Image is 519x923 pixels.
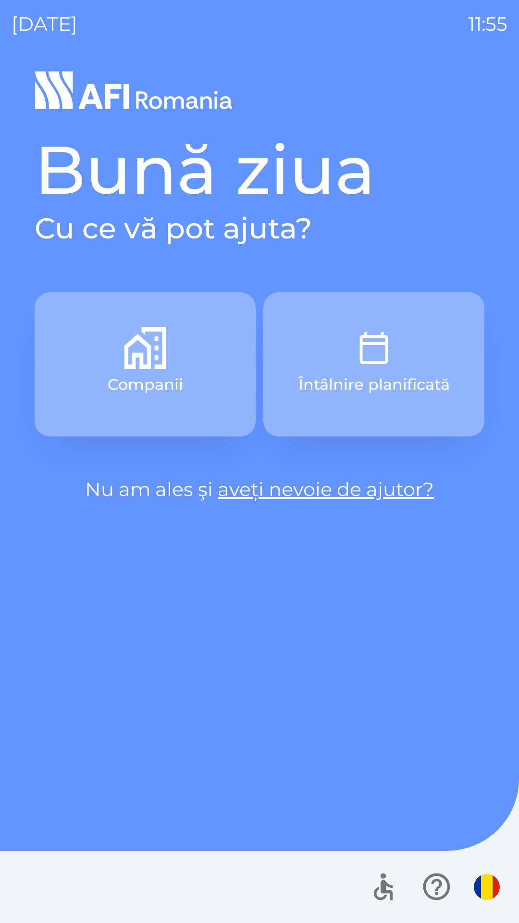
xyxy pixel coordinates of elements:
[35,211,484,246] h2: Cu ce vă pot ajuta?
[108,373,183,396] p: Companii
[298,373,450,396] p: Întâlnire planificată
[263,292,484,437] button: Întâlnire planificată
[353,327,395,369] img: 8d7ece35-bdbc-4bf8-82f1-eadb5a162c66.png
[35,292,256,437] button: Companii
[474,874,500,900] img: ro flag
[124,327,166,369] img: b9f982fa-e31d-4f99-8b4a-6499fa97f7a5.png
[468,10,507,38] p: 11:55
[35,129,484,211] h1: Bună ziua
[35,475,484,504] p: Nu am ales şi
[218,477,434,501] a: aveți nevoie de ajutor?
[12,10,77,38] p: [DATE]
[35,67,484,113] img: Logo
